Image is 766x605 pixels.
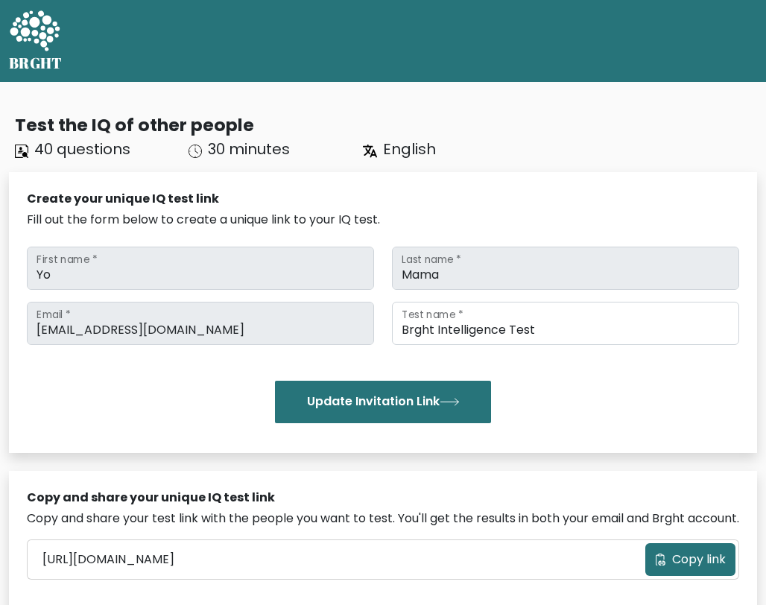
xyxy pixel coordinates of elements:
button: Update Invitation Link [275,381,491,422]
div: Copy and share your unique IQ test link [27,489,739,507]
a: BRGHT [9,6,63,76]
span: 30 minutes [208,139,290,159]
input: Email [27,302,374,345]
div: Create your unique IQ test link [27,190,739,208]
div: Test the IQ of other people [15,112,757,138]
button: Copy link [645,543,735,577]
input: Last name [392,247,739,290]
input: First name [27,247,374,290]
span: 40 questions [34,139,130,159]
span: Copy link [672,551,726,568]
div: Fill out the form below to create a unique link to your IQ test. [27,211,739,229]
h5: BRGHT [9,54,63,72]
input: Test name [392,302,739,345]
div: Copy and share your test link with the people you want to test. You'll get the results in both yo... [27,510,739,528]
span: English [383,139,436,159]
